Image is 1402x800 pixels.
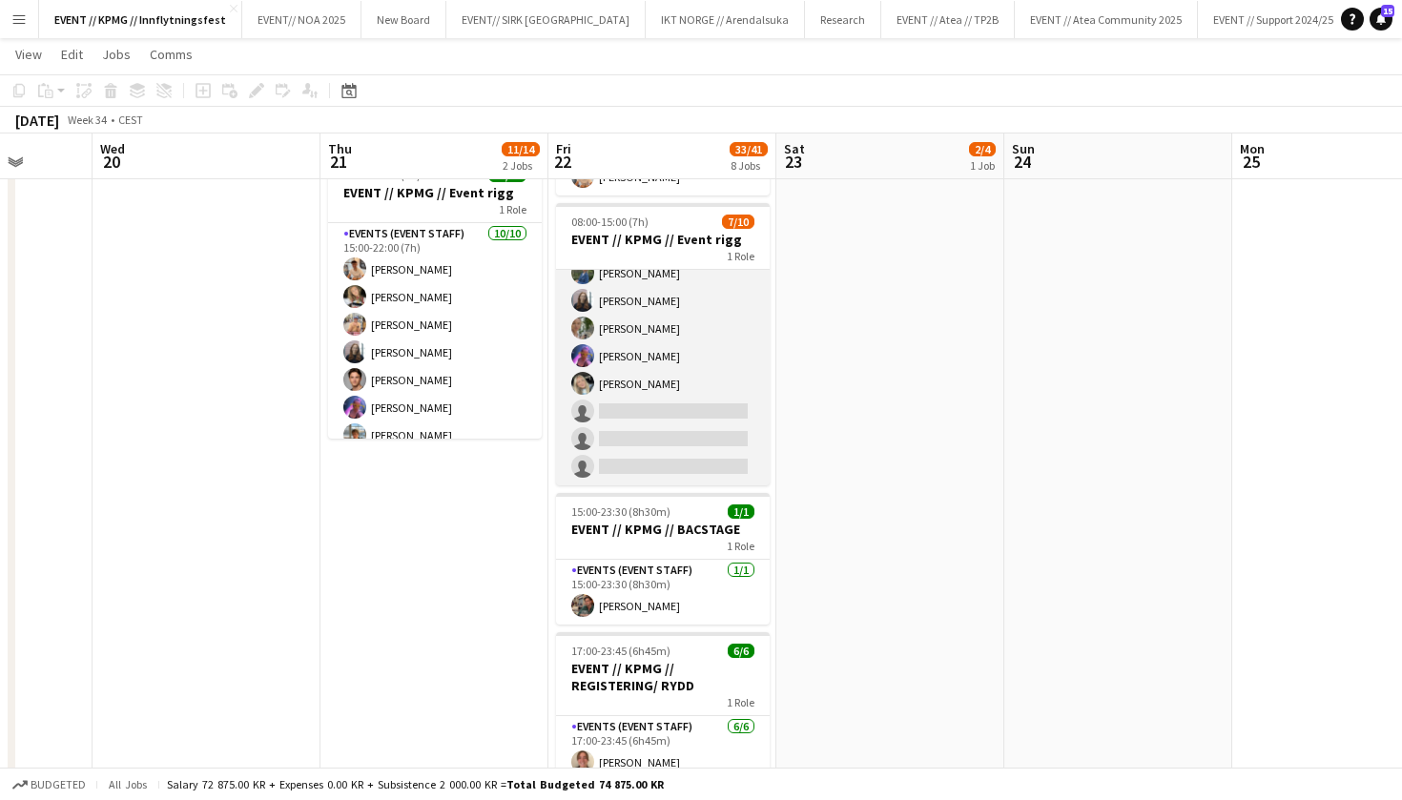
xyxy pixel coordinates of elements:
button: EVENT // Support 2024/25 [1198,1,1350,38]
span: Sat [784,140,805,157]
div: CEST [118,113,143,127]
app-card-role: Events (Event Staff)1/115:00-23:30 (8h30m)[PERSON_NAME] [556,560,770,625]
span: 1 Role [727,539,754,553]
a: 15 [1370,8,1392,31]
span: 17:00-23:45 (6h45m) [571,644,670,658]
button: New Board [361,1,446,38]
h3: EVENT // KPMG // Event rigg [556,231,770,248]
h3: EVENT // KPMG // BACSTAGE [556,521,770,538]
button: IKT NORGE // Arendalsuka [646,1,805,38]
span: 15 [1381,5,1394,17]
a: Comms [142,42,200,67]
span: 25 [1237,151,1265,173]
span: Total Budgeted 74 875.00 KR [506,777,664,791]
h3: EVENT // KPMG // REGISTERING/ RYDD [556,660,770,694]
span: Comms [150,46,193,63]
button: Budgeted [10,774,89,795]
span: Thu [328,140,352,157]
button: EVENT // KPMG // Innflytningsfest [39,1,242,38]
span: 1/1 [728,504,754,519]
a: View [8,42,50,67]
h3: EVENT // KPMG // Event rigg [328,184,542,201]
span: 7/10 [722,215,754,229]
button: EVENT// SIRK [GEOGRAPHIC_DATA] [446,1,646,38]
span: 08:00-15:00 (7h) [571,215,649,229]
button: EVENT // Atea // TP2B [881,1,1015,38]
span: 2/4 [969,142,996,156]
app-job-card: 08:00-15:00 (7h)7/10EVENT // KPMG // Event rigg1 Role[PERSON_NAME][PERSON_NAME][PERSON_NAME][PERS... [556,203,770,485]
span: Fri [556,140,571,157]
button: EVENT // Atea Community 2025 [1015,1,1198,38]
span: Jobs [102,46,131,63]
span: Week 34 [63,113,111,127]
span: View [15,46,42,63]
div: 1 Job [970,158,995,173]
span: Mon [1240,140,1265,157]
button: EVENT// NOA 2025 [242,1,361,38]
span: 15:00-23:30 (8h30m) [571,504,670,519]
span: 11/14 [502,142,540,156]
span: Budgeted [31,778,86,791]
app-card-role: [PERSON_NAME][PERSON_NAME][PERSON_NAME][PERSON_NAME][PERSON_NAME][PERSON_NAME][PERSON_NAME] [556,172,770,485]
span: Edit [61,46,83,63]
div: Salary 72 875.00 KR + Expenses 0.00 KR + Subsistence 2 000.00 KR = [167,777,664,791]
div: 2 Jobs [503,158,539,173]
span: 24 [1009,151,1035,173]
span: 33/41 [730,142,768,156]
div: 8 Jobs [731,158,767,173]
span: 1 Role [727,249,754,263]
app-job-card: 15:00-23:30 (8h30m)1/1EVENT // KPMG // BACSTAGE1 RoleEvents (Event Staff)1/115:00-23:30 (8h30m)[P... [556,493,770,625]
a: Jobs [94,42,138,67]
span: 21 [325,151,352,173]
span: 22 [553,151,571,173]
app-job-card: 15:00-22:00 (7h)10/10EVENT // KPMG // Event rigg1 RoleEvents (Event Staff)10/1015:00-22:00 (7h)[P... [328,156,542,439]
span: Wed [100,140,125,157]
span: 23 [781,151,805,173]
span: Sun [1012,140,1035,157]
span: 1 Role [499,202,526,216]
a: Edit [53,42,91,67]
span: 20 [97,151,125,173]
span: 6/6 [728,644,754,658]
div: [DATE] [15,111,59,130]
span: 1 Role [727,695,754,709]
span: All jobs [105,777,151,791]
app-card-role: Events (Event Staff)10/1015:00-22:00 (7h)[PERSON_NAME][PERSON_NAME][PERSON_NAME][PERSON_NAME][PER... [328,223,542,537]
button: Research [805,1,881,38]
